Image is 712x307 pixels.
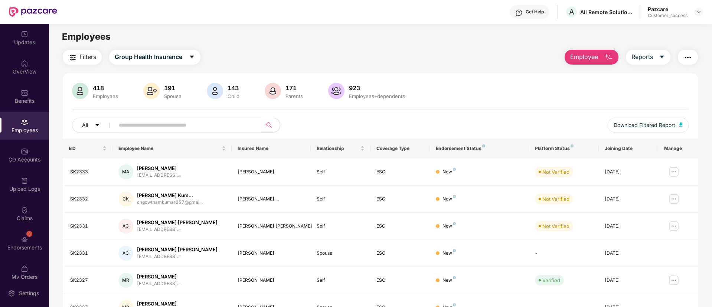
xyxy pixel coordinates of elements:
img: svg+xml;base64,PHN2ZyB4bWxucz0iaHR0cDovL3d3dy53My5vcmcvMjAwMC9zdmciIHdpZHRoPSIyNCIgaGVpZ2h0PSIyNC... [68,53,77,62]
img: svg+xml;base64,PHN2ZyB4bWxucz0iaHR0cDovL3d3dy53My5vcmcvMjAwMC9zdmciIHhtbG5zOnhsaW5rPSJodHRwOi8vd3... [72,83,88,99]
button: Reportscaret-down [626,50,670,65]
button: Allcaret-down [72,118,117,133]
th: Relationship [311,138,370,159]
div: SK2332 [70,196,107,203]
div: AC [118,246,133,261]
img: svg+xml;base64,PHN2ZyB4bWxucz0iaHR0cDovL3d3dy53My5vcmcvMjAwMC9zdmciIHhtbG5zOnhsaW5rPSJodHRwOi8vd3... [679,123,683,127]
div: AC [118,219,133,233]
th: EID [63,138,112,159]
button: Download Filtered Report [608,118,689,133]
div: [PERSON_NAME] [238,250,305,257]
span: Group Health Insurance [115,52,182,62]
td: - [529,240,598,267]
span: All [82,121,88,129]
div: [EMAIL_ADDRESS].... [137,280,182,287]
div: Parents [284,93,304,99]
img: svg+xml;base64,PHN2ZyBpZD0iVXBsb2FkX0xvZ3MiIGRhdGEtbmFtZT0iVXBsb2FkIExvZ3MiIHhtbG5zPSJodHRwOi8vd3... [21,177,28,184]
span: Relationship [317,146,359,151]
div: chgowthamkumar257@gmai... [137,199,203,206]
div: Spouse [317,250,364,257]
img: svg+xml;base64,PHN2ZyBpZD0iU2V0dGluZy0yMHgyMCIgeG1sbnM9Imh0dHA6Ly93d3cudzMub3JnLzIwMDAvc3ZnIiB3aW... [8,290,15,297]
div: 143 [226,84,241,92]
span: Employee Name [118,146,220,151]
div: [DATE] [605,196,652,203]
div: [PERSON_NAME] [238,169,305,176]
button: Filters [63,50,102,65]
div: [DATE] [605,277,652,284]
div: [PERSON_NAME] Kum... [137,192,203,199]
div: MR [118,273,133,288]
img: svg+xml;base64,PHN2ZyBpZD0iRW1wbG95ZWVzIiB4bWxucz0iaHR0cDovL3d3dy53My5vcmcvMjAwMC9zdmciIHdpZHRoPS... [21,118,28,126]
div: [PERSON_NAME] [PERSON_NAME] [137,246,218,253]
div: ESC [376,277,424,284]
div: 418 [91,84,120,92]
div: Employees [91,93,120,99]
div: Get Help [526,9,544,15]
div: CK [118,192,133,206]
div: [PERSON_NAME] [238,277,305,284]
button: search [262,118,280,133]
div: [DATE] [605,250,652,257]
div: ESC [376,169,424,176]
img: svg+xml;base64,PHN2ZyBpZD0iQ0RfQWNjb3VudHMiIGRhdGEtbmFtZT0iQ0QgQWNjb3VudHMiIHhtbG5zPSJodHRwOi8vd3... [21,148,28,155]
div: Settings [17,290,41,297]
div: Employees+dependents [347,93,406,99]
div: Pazcare [648,6,687,13]
span: Reports [631,52,653,62]
img: svg+xml;base64,PHN2ZyB4bWxucz0iaHR0cDovL3d3dy53My5vcmcvMjAwMC9zdmciIHdpZHRoPSIyNCIgaGVpZ2h0PSIyNC... [683,53,692,62]
div: All Remote Solutions Private Limited [580,9,632,16]
div: New [442,250,456,257]
div: Not Verified [542,195,569,203]
span: caret-down [189,54,195,61]
span: search [262,122,276,128]
div: Platform Status [535,146,592,151]
img: svg+xml;base64,PHN2ZyB4bWxucz0iaHR0cDovL3d3dy53My5vcmcvMjAwMC9zdmciIHhtbG5zOnhsaW5rPSJodHRwOi8vd3... [143,83,160,99]
img: svg+xml;base64,PHN2ZyB4bWxucz0iaHR0cDovL3d3dy53My5vcmcvMjAwMC9zdmciIHdpZHRoPSI4IiBoZWlnaHQ9IjgiIH... [453,249,456,252]
div: 923 [347,84,406,92]
div: MA [118,164,133,179]
img: svg+xml;base64,PHN2ZyBpZD0iVXBkYXRlZCIgeG1sbnM9Imh0dHA6Ly93d3cudzMub3JnLzIwMDAvc3ZnIiB3aWR0aD0iMj... [21,30,28,38]
div: Verified [542,277,560,284]
div: [EMAIL_ADDRESS].... [137,172,182,179]
img: svg+xml;base64,PHN2ZyBpZD0iQmVuZWZpdHMiIHhtbG5zPSJodHRwOi8vd3d3LnczLm9yZy8yMDAwL3N2ZyIgd2lkdGg9Ij... [21,89,28,97]
div: 3 [26,231,32,237]
div: 171 [284,84,304,92]
span: Filters [79,52,96,62]
span: A [569,7,574,16]
div: New [442,169,456,176]
img: svg+xml;base64,PHN2ZyBpZD0iRHJvcGRvd24tMzJ4MzIiIHhtbG5zPSJodHRwOi8vd3d3LnczLm9yZy8yMDAwL3N2ZyIgd2... [696,9,702,15]
div: ESC [376,196,424,203]
img: svg+xml;base64,PHN2ZyB4bWxucz0iaHR0cDovL3d3dy53My5vcmcvMjAwMC9zdmciIHdpZHRoPSI4IiBoZWlnaHQ9IjgiIH... [571,144,574,147]
span: caret-down [95,123,100,128]
th: Employee Name [112,138,232,159]
div: [PERSON_NAME] [PERSON_NAME] [238,223,305,230]
div: Not Verified [542,168,569,176]
div: New [442,277,456,284]
div: [EMAIL_ADDRESS].... [137,226,218,233]
div: SK2331 [70,250,107,257]
img: manageButton [668,274,680,286]
div: ESC [376,250,424,257]
div: Not Verified [542,222,569,230]
div: ESC [376,223,424,230]
img: svg+xml;base64,PHN2ZyB4bWxucz0iaHR0cDovL3d3dy53My5vcmcvMjAwMC9zdmciIHdpZHRoPSI4IiBoZWlnaHQ9IjgiIH... [453,168,456,171]
div: [DATE] [605,223,652,230]
img: svg+xml;base64,PHN2ZyB4bWxucz0iaHR0cDovL3d3dy53My5vcmcvMjAwMC9zdmciIHdpZHRoPSI4IiBoZWlnaHQ9IjgiIH... [453,195,456,198]
img: svg+xml;base64,PHN2ZyBpZD0iSG9tZSIgeG1sbnM9Imh0dHA6Ly93d3cudzMub3JnLzIwMDAvc3ZnIiB3aWR0aD0iMjAiIG... [21,60,28,67]
img: New Pazcare Logo [9,7,57,17]
img: svg+xml;base64,PHN2ZyB4bWxucz0iaHR0cDovL3d3dy53My5vcmcvMjAwMC9zdmciIHdpZHRoPSI4IiBoZWlnaHQ9IjgiIH... [482,144,485,147]
div: 191 [163,84,183,92]
img: svg+xml;base64,PHN2ZyBpZD0iTXlfT3JkZXJzIiBkYXRhLW5hbWU9Ik15IE9yZGVycyIgeG1sbnM9Imh0dHA6Ly93d3cudz... [21,265,28,272]
img: svg+xml;base64,PHN2ZyB4bWxucz0iaHR0cDovL3d3dy53My5vcmcvMjAwMC9zdmciIHdpZHRoPSI4IiBoZWlnaHQ9IjgiIH... [453,303,456,306]
img: manageButton [668,166,680,178]
span: Employee [570,52,598,62]
div: [EMAIL_ADDRESS].... [137,253,218,260]
span: EID [69,146,101,151]
th: Manage [658,138,698,159]
img: svg+xml;base64,PHN2ZyB4bWxucz0iaHR0cDovL3d3dy53My5vcmcvMjAwMC9zdmciIHhtbG5zOnhsaW5rPSJodHRwOi8vd3... [604,53,613,62]
img: svg+xml;base64,PHN2ZyB4bWxucz0iaHR0cDovL3d3dy53My5vcmcvMjAwMC9zdmciIHhtbG5zOnhsaW5rPSJodHRwOi8vd3... [265,83,281,99]
span: Download Filtered Report [614,121,675,129]
div: Endorsement Status [436,146,523,151]
div: Customer_success [648,13,687,19]
div: SK2331 [70,223,107,230]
